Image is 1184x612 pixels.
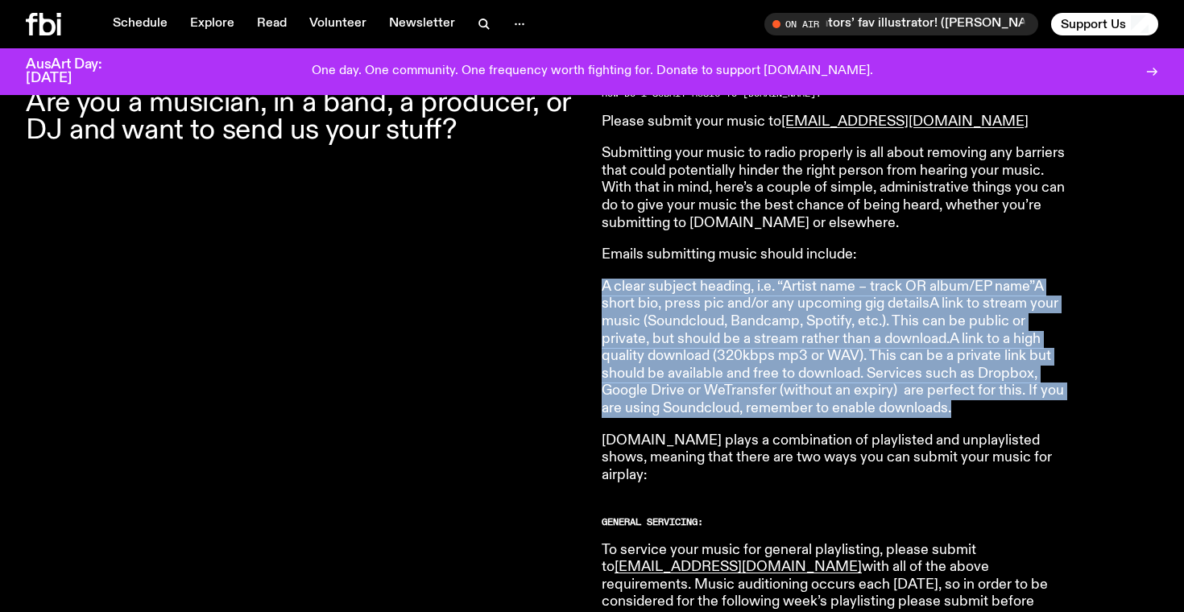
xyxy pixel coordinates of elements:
p: Please submit your music to [602,114,1066,131]
p: [DOMAIN_NAME] plays a combination of playlisted and unplaylisted shows, meaning that there are tw... [602,432,1066,485]
p: Are you a musician, in a band, a producer, or DJ and want to send us your stuff? [26,89,582,144]
button: Support Us [1051,13,1158,35]
a: [EMAIL_ADDRESS][DOMAIN_NAME] [615,560,862,574]
a: Explore [180,13,244,35]
strong: GENERAL SERVICING: [602,515,703,528]
a: Read [247,13,296,35]
button: On AirYour fav illustrators’ fav illustrator! ([PERSON_NAME]) [764,13,1038,35]
a: Volunteer [300,13,376,35]
h3: AusArt Day: [DATE] [26,58,129,85]
a: Schedule [103,13,177,35]
p: Emails submitting music should include: [602,246,1066,264]
a: [EMAIL_ADDRESS][DOMAIN_NAME] [781,114,1029,129]
p: Submitting your music to radio properly is all about removing any barriers that could potentially... [602,145,1066,232]
a: Newsletter [379,13,465,35]
p: A clear subject heading, i.e. “Artist name – track OR album/EP name”A short bio, press pic and/or... [602,279,1066,418]
span: Support Us [1061,17,1126,31]
p: One day. One community. One frequency worth fighting for. Donate to support [DOMAIN_NAME]. [312,64,873,79]
h2: HOW DO I SUBMIT MUSIC TO [DOMAIN_NAME]? [602,89,1066,98]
